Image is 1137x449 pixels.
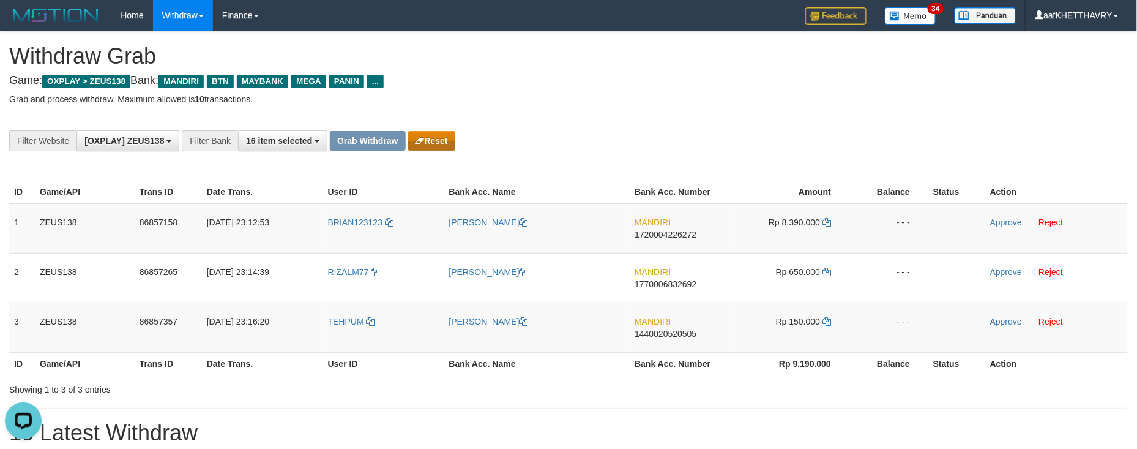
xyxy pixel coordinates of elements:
span: [OXPLAY] ZEUS138 [84,136,164,146]
a: Approve [990,267,1022,277]
h1: Withdraw Grab [9,44,1128,69]
th: Balance [849,352,928,375]
a: Copy 150000 to clipboard [822,317,831,326]
td: 3 [9,303,35,352]
th: Game/API [35,352,135,375]
span: MANDIRI [635,317,671,326]
a: Approve [990,317,1022,326]
a: Copy 650000 to clipboard [822,267,831,277]
span: ... [367,75,384,88]
a: Approve [990,217,1022,227]
span: [DATE] 23:14:39 [207,267,269,277]
td: 2 [9,253,35,303]
h4: Game: Bank: [9,75,1128,87]
a: Reject [1039,317,1064,326]
th: Trans ID [135,181,202,203]
button: [OXPLAY] ZEUS138 [76,130,179,151]
span: MANDIRI [635,267,671,277]
strong: 10 [195,94,204,104]
a: [PERSON_NAME] [449,267,528,277]
th: Bank Acc. Name [444,181,630,203]
span: 86857357 [140,317,177,326]
span: Rp 650.000 [776,267,820,277]
div: Showing 1 to 3 of 3 entries [9,379,464,396]
span: 34 [928,3,944,14]
a: Reject [1039,267,1064,277]
span: Copy 1440020520505 to clipboard [635,329,696,339]
button: Open LiveChat chat widget [5,5,42,42]
th: Status [928,352,985,375]
th: Action [985,181,1128,203]
span: BRIAN123123 [328,217,383,227]
th: Trans ID [135,352,202,375]
a: Reject [1039,217,1064,227]
span: TEHPUM [328,317,364,326]
th: Bank Acc. Number [630,352,731,375]
span: MANDIRI [158,75,204,88]
div: Filter Bank [182,130,238,151]
button: Reset [408,131,455,151]
span: MAYBANK [237,75,288,88]
a: [PERSON_NAME] [449,317,528,326]
span: Rp 150.000 [776,317,820,326]
span: [DATE] 23:12:53 [207,217,269,227]
th: User ID [323,352,444,375]
td: - - - [849,203,928,254]
h1: 15 Latest Withdraw [9,421,1128,445]
th: Status [928,181,985,203]
th: ID [9,352,35,375]
span: 16 item selected [246,136,312,146]
img: Feedback.jpg [805,7,867,25]
span: BTN [207,75,234,88]
td: - - - [849,253,928,303]
span: Copy 1770006832692 to clipboard [635,279,696,289]
button: Grab Withdraw [330,131,405,151]
button: 16 item selected [238,130,327,151]
span: 86857265 [140,267,177,277]
a: [PERSON_NAME] [449,217,528,227]
td: 1 [9,203,35,254]
th: Bank Acc. Number [630,181,731,203]
span: [DATE] 23:16:20 [207,317,269,326]
td: - - - [849,303,928,352]
td: ZEUS138 [35,203,135,254]
th: Amount [731,181,849,203]
a: TEHPUM [328,317,375,326]
span: Copy 1720004226272 to clipboard [635,230,696,240]
span: MEGA [291,75,326,88]
th: Bank Acc. Name [444,352,630,375]
th: Rp 9.190.000 [731,352,849,375]
th: Date Trans. [202,352,323,375]
span: RIZALM77 [328,267,369,277]
img: panduan.png [955,7,1016,24]
td: ZEUS138 [35,253,135,303]
a: Copy 8390000 to clipboard [822,217,831,227]
th: Date Trans. [202,181,323,203]
span: OXPLAY > ZEUS138 [42,75,130,88]
th: Game/API [35,181,135,203]
th: Balance [849,181,928,203]
span: Rp 8.390.000 [769,217,820,227]
a: BRIAN123123 [328,217,393,227]
span: 86857158 [140,217,177,227]
th: Action [985,352,1128,375]
th: ID [9,181,35,203]
td: ZEUS138 [35,303,135,352]
p: Grab and process withdraw. Maximum allowed is transactions. [9,93,1128,105]
a: RIZALM77 [328,267,380,277]
img: Button%20Memo.svg [885,7,936,25]
img: MOTION_logo.png [9,6,102,25]
th: User ID [323,181,444,203]
div: Filter Website [9,130,76,151]
span: MANDIRI [635,217,671,227]
span: PANIN [329,75,364,88]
